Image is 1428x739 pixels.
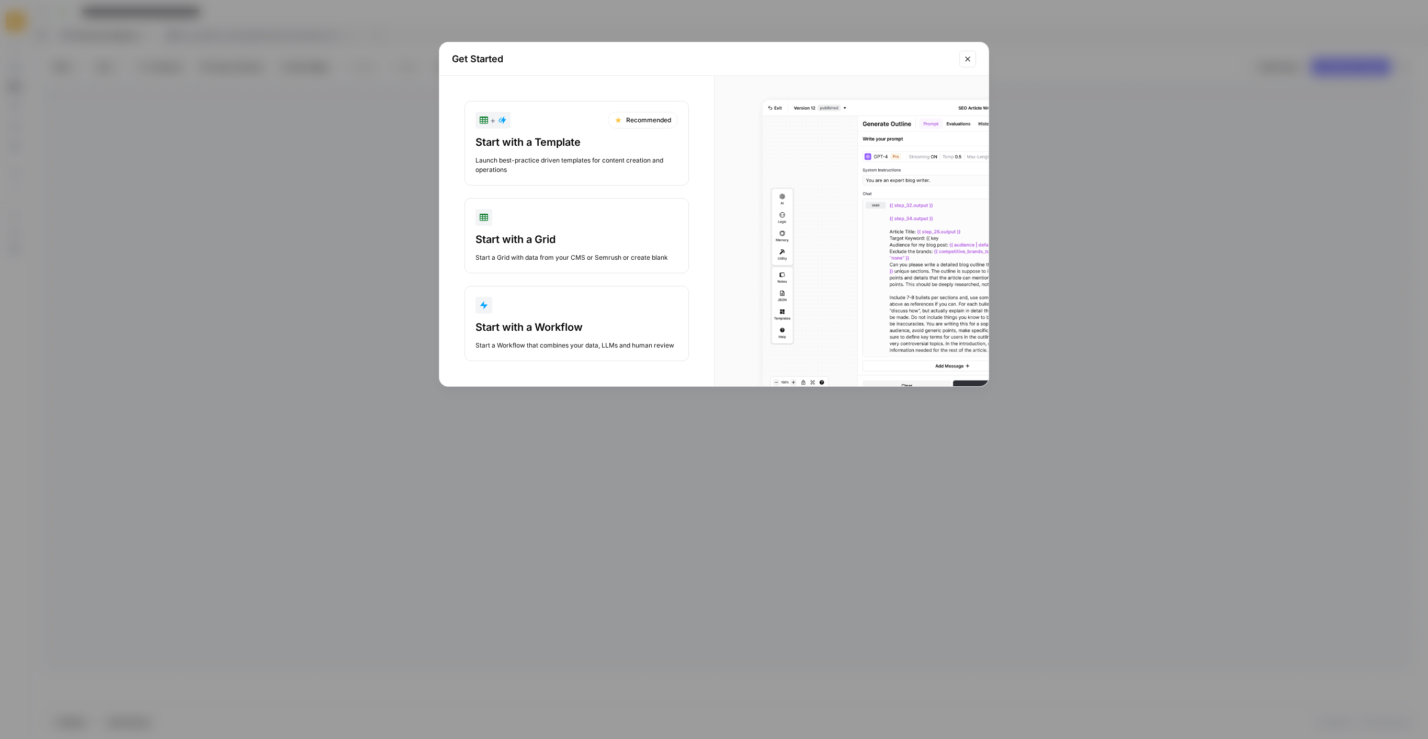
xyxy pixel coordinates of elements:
[475,320,678,334] div: Start with a Workflow
[475,156,678,175] div: Launch best-practice driven templates for content creation and operations
[475,135,678,149] div: Start with a Template
[464,198,689,273] button: Start with a GridStart a Grid with data from your CMS or Semrush or create blank
[464,101,689,186] button: +RecommendedStart with a TemplateLaunch best-practice driven templates for content creation and o...
[464,286,689,361] button: Start with a WorkflowStart a Workflow that combines your data, LLMs and human review
[480,114,506,126] div: +
[452,52,953,66] h2: Get Started
[959,51,976,67] button: Close modal
[475,232,678,247] div: Start with a Grid
[475,253,678,262] div: Start a Grid with data from your CMS or Semrush or create blank
[608,112,678,129] div: Recommended
[475,341,678,350] div: Start a Workflow that combines your data, LLMs and human review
